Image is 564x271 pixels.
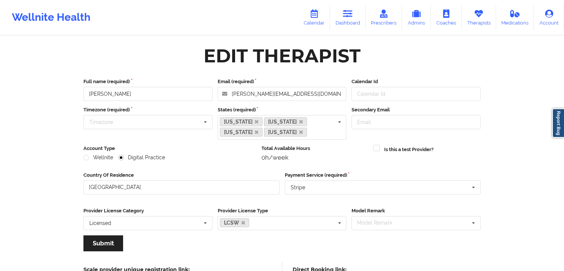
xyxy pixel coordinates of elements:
[89,120,113,125] div: Timezone
[204,44,360,68] div: Edit Therapist
[352,115,481,129] input: Email
[291,185,305,190] div: Stripe
[462,5,496,30] a: Therapists
[83,78,212,85] label: Full name (required)
[534,5,564,30] a: Account
[402,5,431,30] a: Admins
[218,207,347,215] label: Provider License Type
[352,78,481,85] label: Calendar Id
[352,207,481,215] label: Model Remark
[261,145,369,152] label: Total Available Hours
[366,5,402,30] a: Prescribers
[264,117,307,126] a: [US_STATE]
[83,87,212,101] input: Full name
[220,128,263,137] a: [US_STATE]
[431,5,462,30] a: Coaches
[83,145,256,152] label: Account Type
[83,172,280,179] label: Country Of Residence
[83,106,212,114] label: Timezone (required)
[264,128,307,137] a: [US_STATE]
[218,106,347,114] label: States (required)
[552,108,564,138] a: Report Bug
[83,154,113,161] label: Wellnite
[83,207,212,215] label: Provider License Category
[218,87,347,101] input: Email address
[261,154,369,161] div: 0h/week
[220,117,263,126] a: [US_STATE]
[118,154,165,161] label: Digital Practice
[355,219,403,227] div: Model Remark
[496,5,534,30] a: Medications
[83,235,123,251] button: Submit
[220,218,250,227] a: LCSW
[352,87,481,101] input: Calendar Id
[298,5,330,30] a: Calendar
[330,5,366,30] a: Dashboard
[384,146,433,153] label: Is this a test Provider?
[352,106,481,114] label: Secondary Email
[89,221,111,226] div: Licensed
[218,78,347,85] label: Email (required)
[285,172,481,179] label: Payment Service (required)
